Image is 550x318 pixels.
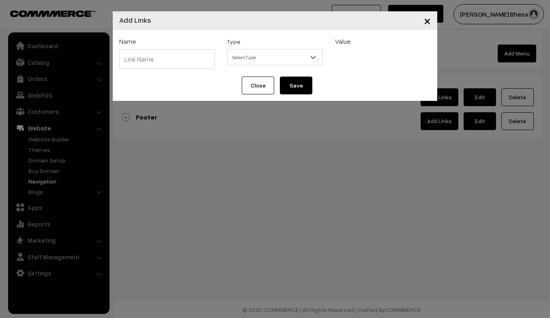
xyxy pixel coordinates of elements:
[119,49,215,69] input: Link Name
[242,77,274,94] button: Close
[119,15,151,26] h4: Add Links
[227,49,323,65] span: Select Type
[227,37,240,46] label: Type
[335,36,350,46] label: Value
[228,50,322,64] span: Select Type
[119,36,136,46] label: Name
[424,13,431,28] span: ×
[417,8,437,33] button: Close
[280,77,312,94] button: Save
